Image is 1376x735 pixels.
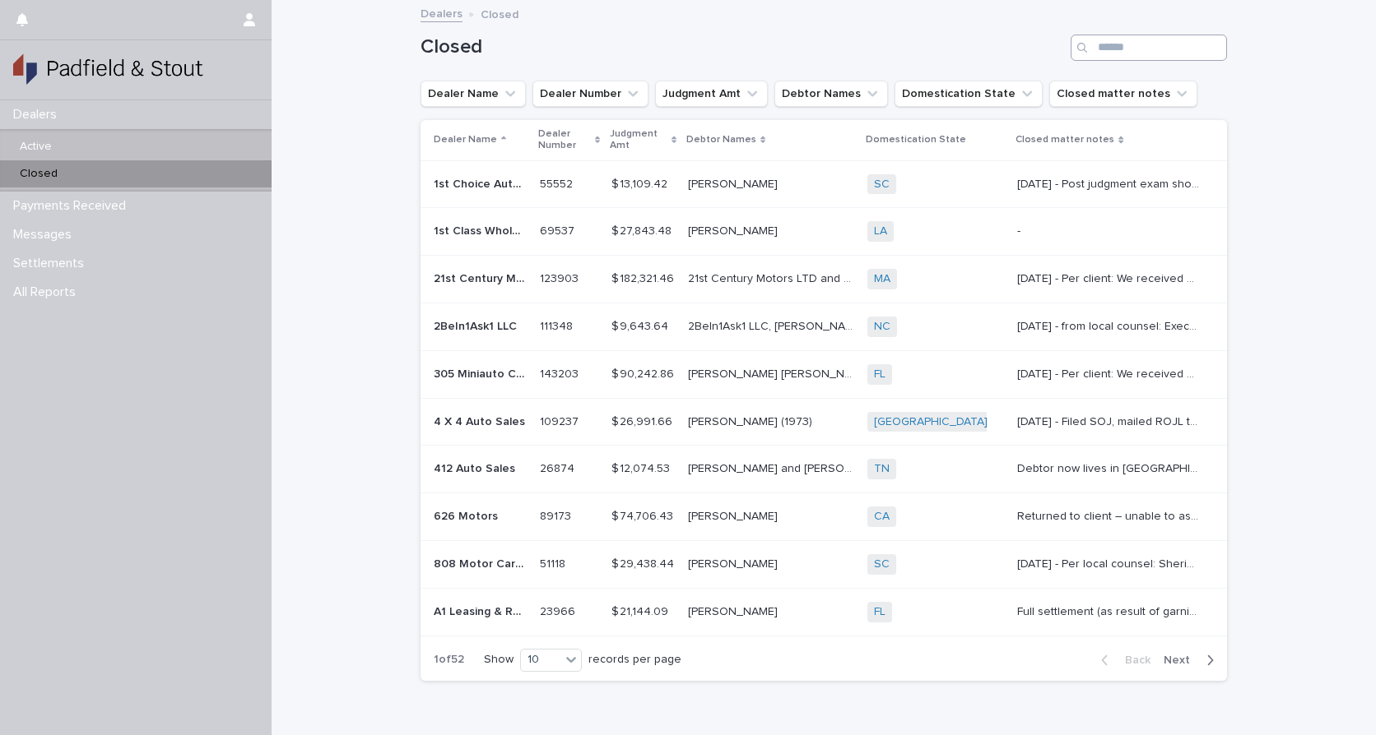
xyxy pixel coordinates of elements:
p: 412 Auto Sales [434,459,518,476]
p: - [1017,221,1024,238]
p: Returned to client – unable to assist with CA counsel after repeated efforts. [1017,506,1204,524]
p: Show [484,653,514,667]
button: Dealer Name [421,81,526,107]
p: All Reports [7,284,89,300]
p: 109237 [540,412,582,429]
a: Dealers [421,3,463,22]
p: [PERSON_NAME] [688,602,781,619]
p: 2BeIn1Ask1 LLC, Lotharius Jamaal Bell [688,317,858,334]
a: [GEOGRAPHIC_DATA] [874,415,988,429]
p: 1 of 52 [421,640,477,680]
p: 1st Class Wholesale [434,221,530,238]
p: 808 Motor Cars Inc. [434,554,530,571]
tr: 2BeIn1Ask1 LLC2BeIn1Ask1 LLC 111348111348 $ 9,643.64$ 9,643.64 2BeIn1Ask1 LLC, [PERSON_NAME] [PER... [421,303,1227,350]
img: gSPaZaQw2XYDTaYHK8uQ [13,53,203,86]
p: $ 74,706.43 [611,506,676,524]
p: [PERSON_NAME] [688,221,781,238]
p: records per page [588,653,681,667]
a: CA [874,510,890,524]
a: TN [874,462,890,476]
p: $ 27,843.48 [611,221,675,238]
p: 143203 [540,364,582,381]
p: Dealer Number [538,125,591,155]
button: Back [1088,653,1157,668]
p: [PERSON_NAME] [688,554,781,571]
p: $ 9,643.64 [611,317,672,334]
p: Judgment Amt [610,125,667,155]
p: 305 Miniauto Corp. [434,364,530,381]
p: $ 182,321.46 [611,269,677,286]
p: $ 26,991.66 [611,412,676,429]
a: FL [874,605,886,619]
p: 69537 [540,221,578,238]
p: 8/12/24 - Post judgment exam showed no tax returns filed in the last 3 years, no equity in real e... [1017,174,1204,192]
p: Full settlement (as result of garnishment) payment received 4/24/23. [1017,602,1204,619]
tr: A1 Leasing & Rentals, Inc.A1 Leasing & Rentals, Inc. 2396623966 $ 21,144.09$ 21,144.09 [PERSON_NA... [421,588,1227,636]
p: 1st Choice Auto, LLC [434,174,530,192]
a: MA [874,272,890,286]
tr: 412 Auto Sales412 Auto Sales 2687426874 $ 12,074.53$ 12,074.53 [PERSON_NAME] and [PERSON_NAME][PE... [421,446,1227,493]
tr: 808 Motor Cars Inc.808 Motor Cars Inc. 5111851118 $ 29,438.44$ 29,438.44 [PERSON_NAME][PERSON_NAM... [421,540,1227,588]
div: 10 [521,651,560,668]
p: $ 12,074.53 [611,459,673,476]
tr: 4 X 4 Auto Sales4 X 4 Auto Sales 109237109237 $ 26,991.66$ 26,991.66 [PERSON_NAME] (1973)[PERSON_... [421,398,1227,446]
tr: 1st Choice Auto, LLC1st Choice Auto, LLC 5555255552 $ 13,109.42$ 13,109.42 [PERSON_NAME][PERSON_N... [421,160,1227,208]
p: Randall Lavon McCall and Clint Jerome Ackerman [688,459,858,476]
tr: 1st Class Wholesale1st Class Wholesale 6953769537 $ 27,843.48$ 27,843.48 [PERSON_NAME][PERSON_NAM... [421,208,1227,256]
p: Closed matter notes [1016,131,1114,149]
p: Active [7,140,65,154]
p: Debtor Names [686,131,756,149]
p: 111348 [540,317,576,334]
p: Closed [481,4,518,22]
h1: Closed [421,35,1064,59]
p: $ 21,144.09 [611,602,672,619]
a: NC [874,320,890,334]
p: 11/21/24 - Per local counsel: Sheriff’s execution returned unsatisfied. Bank account levies came ... [1017,554,1204,571]
p: [PERSON_NAME] [PERSON_NAME] [688,364,858,381]
p: Dealer Name [434,131,497,149]
p: Dealers [7,107,70,122]
a: LA [874,224,887,238]
p: 21st Century Motors LTD and Damon F Gagnon [688,269,858,286]
p: 26874 [540,459,578,476]
input: Search [1071,35,1227,61]
p: Messages [7,227,85,243]
p: $ 29,438.44 [611,554,677,571]
p: Domestication State [866,131,966,149]
p: 10/9/24 - from local counsel: Execution returned unsatisfied the sheriff. Both PGs have poor cred... [1017,317,1204,334]
p: $ 13,109.42 [611,174,671,192]
p: 12/17/24 - Per client: We received notice this morning that the Damon Gagnon filed a Ch. 13 Bk. P... [1017,269,1204,286]
p: 51118 [540,554,569,571]
p: 55552 [540,174,576,192]
a: FL [874,367,886,381]
p: [PERSON_NAME] [688,506,781,524]
p: 626 Motors [434,506,501,524]
p: Closed [7,167,71,181]
button: Next [1157,653,1227,668]
a: SC [874,178,890,192]
p: $ 90,242.86 [611,364,677,381]
p: 2BeIn1Ask1 LLC [434,317,520,334]
p: 1/19/24 - Filed SOJ, mailed ROJL to Barbara Sanchez at Neel Title Corporation. (nb) [1017,412,1204,429]
p: 21st Century Motors LTD. [434,269,530,286]
p: Settlements [7,256,97,271]
span: Back [1115,654,1151,666]
tr: 305 Miniauto Corp.305 Miniauto Corp. 143203143203 $ 90,242.86$ 90,242.86 [PERSON_NAME] [PERSON_NA... [421,350,1227,398]
span: Next [1164,654,1200,666]
tr: 626 Motors626 Motors 8917389173 $ 74,706.43$ 74,706.43 [PERSON_NAME][PERSON_NAME] CA Returned to ... [421,493,1227,541]
a: SC [874,557,890,571]
p: 123903 [540,269,582,286]
button: Debtor Names [774,81,888,107]
p: 23966 [540,602,579,619]
p: Debtor now lives in Eufaula, OK. Talked to Alan and with the judgment amount and no assets, we ar... [1017,459,1204,476]
button: Judgment Amt [655,81,768,107]
p: A1 Leasing & Rentals, Inc. [434,602,530,619]
p: 7/2/25 - Per client: We received notice this morning that the IPG, Antonio Miranda, filed a Ch.7 ... [1017,364,1204,381]
p: [PERSON_NAME] [688,174,781,192]
button: Closed matter notes [1049,81,1197,107]
button: Domestication State [895,81,1043,107]
p: Payments Received [7,198,139,214]
p: 89173 [540,506,574,524]
p: [PERSON_NAME] (1973) [688,412,816,429]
